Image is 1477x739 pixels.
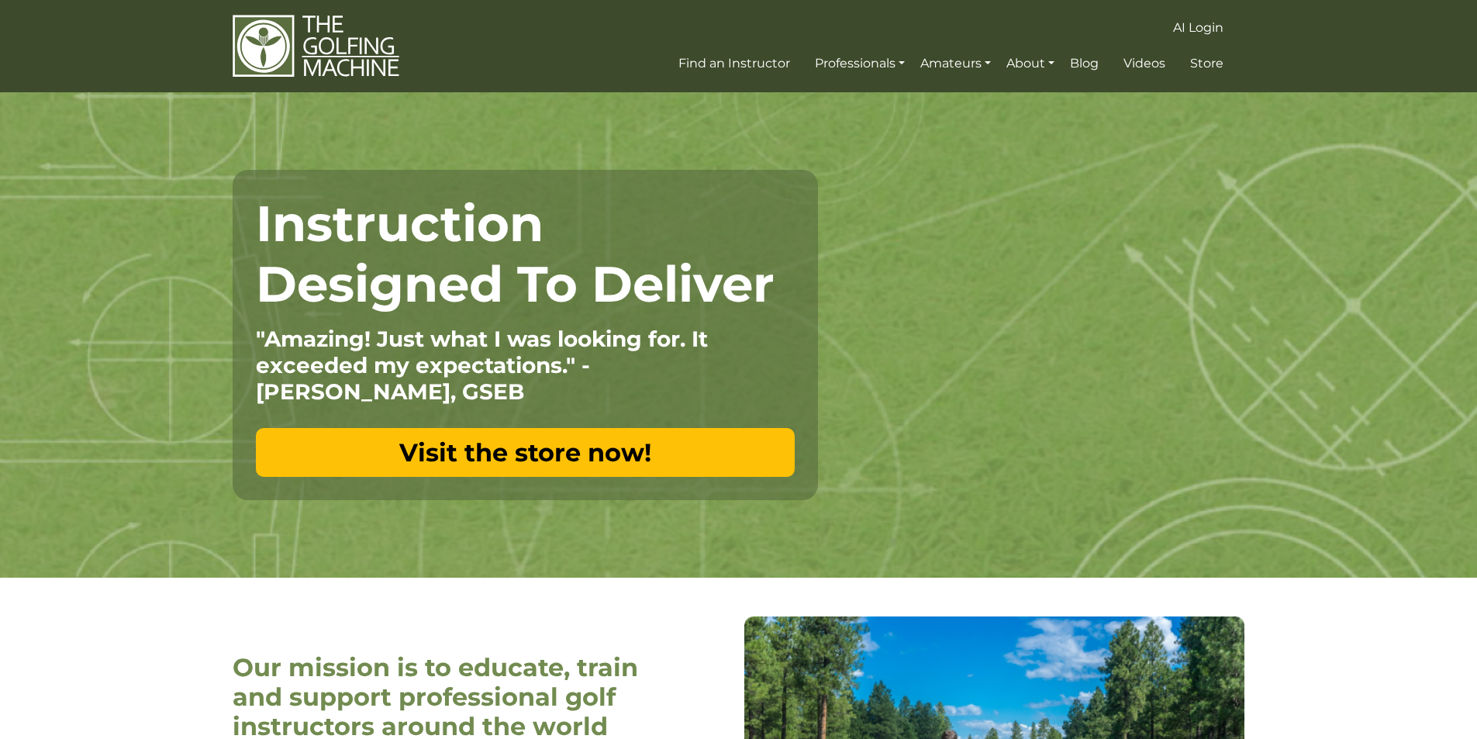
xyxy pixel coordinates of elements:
h1: Instruction Designed To Deliver [256,193,795,314]
span: AI Login [1173,20,1223,35]
a: Visit the store now! [256,428,795,477]
a: AI Login [1169,14,1227,42]
span: Find an Instructor [678,56,790,71]
a: Store [1186,50,1227,78]
a: Professionals [811,50,909,78]
a: About [1002,50,1058,78]
p: "Amazing! Just what I was looking for. It exceeded my expectations." - [PERSON_NAME], GSEB [256,326,795,405]
a: Find an Instructor [675,50,794,78]
a: Blog [1066,50,1103,78]
a: Amateurs [916,50,995,78]
span: Videos [1123,56,1165,71]
span: Blog [1070,56,1099,71]
span: Store [1190,56,1223,71]
a: Videos [1120,50,1169,78]
img: The Golfing Machine [233,14,399,78]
